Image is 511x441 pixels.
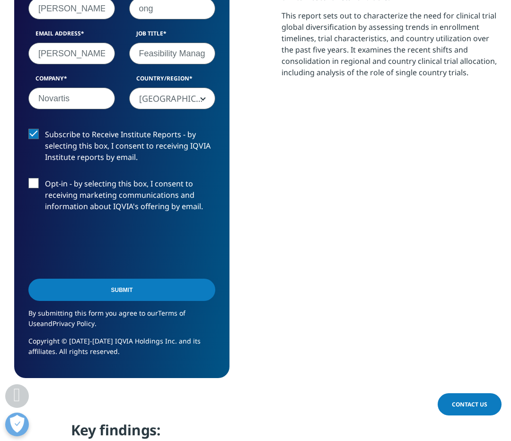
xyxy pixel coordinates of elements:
[28,227,172,264] iframe: reCAPTCHA
[129,74,216,88] label: Country/Region
[28,336,215,364] p: Copyright © [DATE]-[DATE] IQVIA Holdings Inc. and its affiliates. All rights reserved.
[28,279,215,301] input: Submit
[282,10,497,85] p: This report sets out to characterize the need for clinical trial global diversification by assess...
[438,393,502,415] a: Contact Us
[53,319,95,328] a: Privacy Policy
[5,413,29,436] button: Open Preferences
[130,88,215,110] span: Singapore
[129,88,216,109] span: Singapore
[28,129,215,168] label: Subscribe to Receive Institute Reports - by selecting this box, I consent to receiving IQVIA Inst...
[28,74,115,88] label: Company
[28,178,215,217] label: Opt-in - by selecting this box, I consent to receiving marketing communications and information a...
[129,29,216,43] label: Job Title
[452,400,487,408] span: Contact Us
[28,308,215,336] p: By submitting this form you agree to our and .
[28,29,115,43] label: Email Address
